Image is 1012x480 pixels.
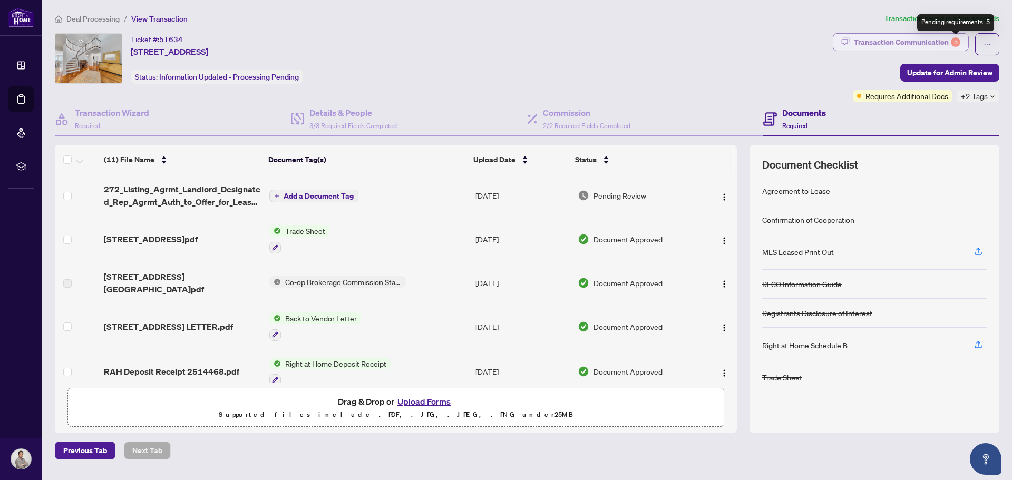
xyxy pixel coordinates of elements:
[55,15,62,23] span: home
[75,106,149,119] h4: Transaction Wizard
[578,321,589,332] img: Document Status
[575,154,597,165] span: Status
[269,190,358,202] button: Add a Document Tag
[274,193,279,199] span: plus
[471,217,573,262] td: [DATE]
[269,276,281,288] img: Status Icon
[762,158,858,172] span: Document Checklist
[104,233,198,246] span: [STREET_ADDRESS]pdf
[66,14,120,24] span: Deal Processing
[762,214,854,226] div: Confirmation of Cooperation
[269,312,281,324] img: Status Icon
[578,233,589,245] img: Document Status
[720,324,728,332] img: Logo
[100,145,264,174] th: (11) File Name
[281,312,361,324] span: Back to Vendor Letter
[264,145,470,174] th: Document Tag(s)
[951,37,960,47] div: 5
[471,174,573,217] td: [DATE]
[281,276,406,288] span: Co-op Brokerage Commission Statement
[159,72,299,82] span: Information Updated - Processing Pending
[578,366,589,377] img: Document Status
[104,320,233,333] span: [STREET_ADDRESS] LETTER.pdf
[578,277,589,289] img: Document Status
[269,225,281,237] img: Status Icon
[720,280,728,288] img: Logo
[782,122,807,130] span: Required
[471,262,573,304] td: [DATE]
[471,304,573,349] td: [DATE]
[593,366,663,377] span: Document Approved
[75,122,100,130] span: Required
[131,45,208,58] span: [STREET_ADDRESS]
[68,388,724,427] span: Drag & Drop orUpload FormsSupported files include .PDF, .JPG, .JPEG, .PNG under25MB
[269,358,391,386] button: Status IconRight at Home Deposit Receipt
[269,358,281,369] img: Status Icon
[762,278,842,290] div: RECO Information Guide
[394,395,454,408] button: Upload Forms
[762,307,872,319] div: Registrants Disclosure of Interest
[124,442,171,459] button: Next Tab
[907,64,992,81] span: Update for Admin Review
[469,145,571,174] th: Upload Date
[104,270,260,296] span: [STREET_ADDRESS][GEOGRAPHIC_DATA]pdf
[281,225,329,237] span: Trade Sheet
[720,369,728,377] img: Logo
[104,365,239,378] span: RAH Deposit Receipt 2514468.pdf
[11,449,31,469] img: Profile Icon
[104,154,154,165] span: (11) File Name
[281,358,391,369] span: Right at Home Deposit Receipt
[716,318,733,335] button: Logo
[782,106,826,119] h4: Documents
[473,154,515,165] span: Upload Date
[762,185,830,197] div: Agreement to Lease
[762,246,834,258] div: MLS Leased Print Out
[720,237,728,245] img: Logo
[269,225,329,253] button: Status IconTrade Sheet
[159,35,183,44] span: 51634
[961,90,988,102] span: +2 Tags
[338,395,454,408] span: Drag & Drop or
[762,371,802,383] div: Trade Sheet
[284,192,354,200] span: Add a Document Tag
[131,14,188,24] span: View Transaction
[104,183,260,208] span: 272_Listing_Agrmt_Landlord_Designated_Rep_Agrmt_Auth_to_Offer_for_Lease_-_PropTx-OREA__2_ 1.pdf
[543,122,630,130] span: 2/2 Required Fields Completed
[269,189,358,203] button: Add a Document Tag
[571,145,698,174] th: Status
[74,408,717,421] p: Supported files include .PDF, .JPG, .JPEG, .PNG under 25 MB
[269,312,361,341] button: Status IconBack to Vendor Letter
[716,187,733,204] button: Logo
[720,193,728,201] img: Logo
[269,276,406,288] button: Status IconCo-op Brokerage Commission Statement
[593,277,663,289] span: Document Approved
[8,8,34,27] img: logo
[984,41,991,48] span: ellipsis
[471,349,573,395] td: [DATE]
[884,13,999,25] article: Transaction saved in a few seconds
[970,443,1001,475] button: Open asap
[131,70,303,84] div: Status:
[55,34,122,83] img: IMG-N12382358_1.jpg
[854,34,960,51] div: Transaction Communication
[900,64,999,82] button: Update for Admin Review
[593,233,663,245] span: Document Approved
[716,275,733,291] button: Logo
[63,442,107,459] span: Previous Tab
[716,363,733,380] button: Logo
[55,442,115,459] button: Previous Tab
[131,33,183,45] div: Ticket #:
[990,94,995,99] span: down
[716,231,733,248] button: Logo
[124,13,127,25] li: /
[593,190,646,201] span: Pending Review
[762,339,848,351] div: Right at Home Schedule B
[865,90,948,102] span: Requires Additional Docs
[578,190,589,201] img: Document Status
[309,106,397,119] h4: Details & People
[917,14,994,31] div: Pending requirements: 5
[833,33,969,51] button: Transaction Communication5
[309,122,397,130] span: 3/3 Required Fields Completed
[593,321,663,332] span: Document Approved
[543,106,630,119] h4: Commission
